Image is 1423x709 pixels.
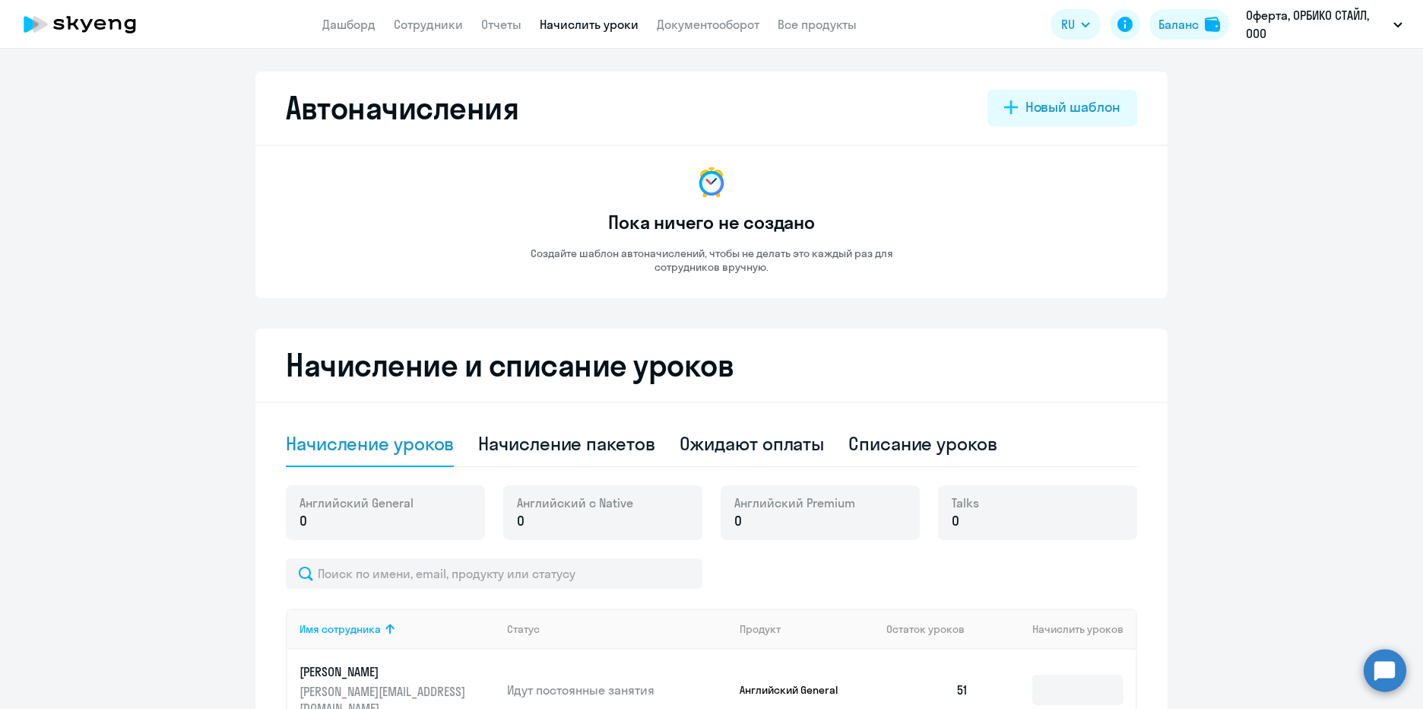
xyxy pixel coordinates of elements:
[1025,97,1120,117] div: Новый шаблон
[693,164,730,201] img: no-data
[478,431,654,456] div: Начисление пакетов
[657,17,759,32] a: Документооборот
[734,494,855,511] span: Английский Premium
[886,622,981,636] div: Остаток уроков
[481,17,521,32] a: Отчеты
[1158,15,1199,33] div: Баланс
[740,622,781,636] div: Продукт
[517,511,525,531] span: 0
[499,246,924,274] p: Создайте шаблон автоначислений, чтобы не делать это каждый раз для сотрудников вручную.
[952,494,979,511] span: Talks
[394,17,463,32] a: Сотрудники
[299,663,470,680] p: [PERSON_NAME]
[286,347,1137,383] h2: Начисление и списание уроков
[507,622,540,636] div: Статус
[322,17,376,32] a: Дашборд
[1149,9,1229,40] button: Балансbalance
[286,90,518,126] h2: Автоначисления
[952,511,959,531] span: 0
[299,622,495,636] div: Имя сотрудника
[507,682,727,698] p: Идут постоянные занятия
[517,494,633,511] span: Английский с Native
[734,511,742,531] span: 0
[987,90,1137,126] button: Новый шаблон
[886,622,965,636] span: Остаток уроков
[1238,6,1410,43] button: Оферта, ОРБИКО СТАЙЛ, ООО
[507,622,727,636] div: Статус
[740,683,854,697] p: Английский General
[778,17,857,32] a: Все продукты
[1061,15,1075,33] span: RU
[299,494,414,511] span: Английский General
[299,511,307,531] span: 0
[286,558,702,589] input: Поиск по имени, email, продукту или статусу
[981,609,1136,650] th: Начислить уроков
[540,17,639,32] a: Начислить уроки
[1246,6,1387,43] p: Оферта, ОРБИКО СТАЙЛ, ООО
[286,431,454,456] div: Начисление уроков
[608,210,815,234] h3: Пока ничего не создано
[740,622,875,636] div: Продукт
[1051,9,1101,40] button: RU
[848,431,997,456] div: Списание уроков
[680,431,825,456] div: Ожидают оплаты
[299,622,381,636] div: Имя сотрудника
[1205,17,1220,32] img: balance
